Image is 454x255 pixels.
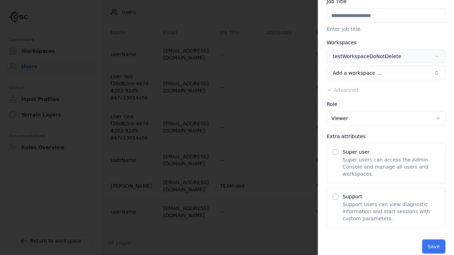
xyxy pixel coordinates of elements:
[343,149,370,155] label: Super user
[343,194,362,199] label: Support
[422,239,445,254] button: Save
[333,53,401,60] div: testWorkspaceDoNotDelete
[327,101,337,107] label: Role
[343,156,439,177] p: Super users can access the Admin Console and manage all users and workspaces.
[327,40,356,45] label: Workspaces
[327,134,445,139] div: Extra attributes
[327,25,445,33] p: Enter job title.
[333,69,382,76] span: Add a workspace …
[343,201,439,222] p: Support users can view diagnostic information and start sessions with custom parameters.
[334,87,358,93] span: Advanced
[327,86,358,93] button: Advanced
